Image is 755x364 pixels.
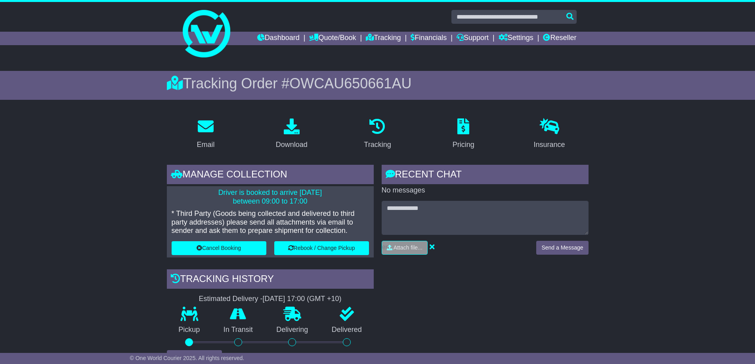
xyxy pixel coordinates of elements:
a: Tracking [359,116,396,153]
p: No messages [382,186,589,195]
a: Pricing [447,116,480,153]
a: Insurance [529,116,570,153]
button: Cancel Booking [172,241,266,255]
div: Tracking Order # [167,75,589,92]
button: Rebook / Change Pickup [274,241,369,255]
p: Pickup [167,326,212,334]
a: Settings [499,32,533,45]
button: Send a Message [536,241,588,255]
div: Insurance [534,139,565,150]
div: Download [276,139,308,150]
p: * Third Party (Goods being collected and delivered to third party addresses) please send all atta... [172,210,369,235]
a: Dashboard [257,32,300,45]
div: Tracking [364,139,391,150]
span: © One World Courier 2025. All rights reserved. [130,355,245,361]
div: Pricing [453,139,474,150]
div: RECENT CHAT [382,165,589,186]
p: In Transit [212,326,265,334]
div: [DATE] 17:00 (GMT +10) [263,295,342,303]
a: Financials [411,32,447,45]
button: View Full Tracking [167,350,222,364]
div: Email [197,139,214,150]
a: Quote/Book [309,32,356,45]
span: OWCAU650661AU [289,75,411,91]
a: Reseller [543,32,576,45]
div: Tracking history [167,269,374,291]
a: Tracking [366,32,401,45]
p: Delivering [265,326,320,334]
p: Delivered [320,326,374,334]
a: Support [457,32,489,45]
p: Driver is booked to arrive [DATE] between 09:00 to 17:00 [172,189,369,206]
div: Estimated Delivery - [167,295,374,303]
a: Download [271,116,313,153]
a: Email [191,116,220,153]
div: Manage collection [167,165,374,186]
